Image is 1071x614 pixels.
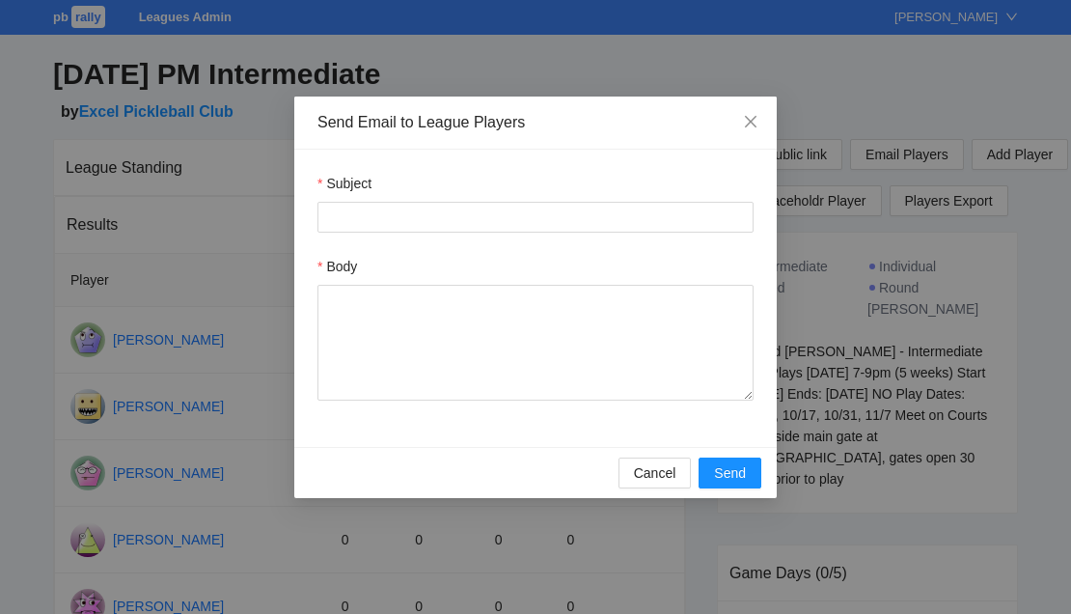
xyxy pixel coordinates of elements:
button: Send [699,458,761,488]
button: Close [725,97,777,149]
input: Subject [317,202,754,233]
textarea: Body [317,285,754,401]
button: Cancel [618,458,692,488]
label: Subject [317,173,371,194]
div: Send Email to League Players [317,112,754,133]
span: Cancel [634,462,676,484]
span: close [743,114,758,129]
label: Body [317,256,357,277]
span: Send [714,462,746,484]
